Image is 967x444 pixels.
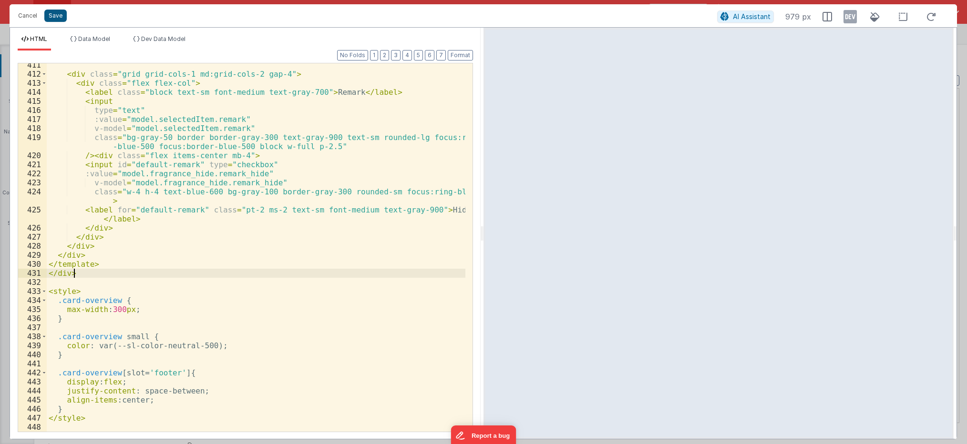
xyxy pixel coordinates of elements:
[370,50,378,61] button: 1
[448,50,473,61] button: Format
[18,106,47,115] div: 416
[18,359,47,368] div: 441
[18,368,47,377] div: 442
[733,12,771,20] span: AI Assistant
[18,187,47,205] div: 424
[380,50,389,61] button: 2
[18,287,47,296] div: 433
[18,404,47,414] div: 446
[18,61,47,70] div: 411
[30,35,47,42] span: HTML
[18,205,47,223] div: 425
[337,50,368,61] button: No Folds
[18,70,47,79] div: 412
[18,314,47,323] div: 436
[13,9,42,22] button: Cancel
[18,332,47,341] div: 438
[18,160,47,169] div: 421
[18,305,47,314] div: 435
[18,151,47,160] div: 420
[785,11,811,22] span: 979 px
[414,50,423,61] button: 5
[18,341,47,350] div: 439
[141,35,185,42] span: Dev Data Model
[18,323,47,332] div: 437
[18,278,47,287] div: 432
[18,251,47,260] div: 429
[18,169,47,178] div: 422
[18,242,47,251] div: 428
[18,377,47,386] div: 443
[18,414,47,423] div: 447
[436,50,446,61] button: 7
[18,423,47,432] div: 448
[18,115,47,124] div: 417
[18,269,47,278] div: 431
[18,223,47,232] div: 426
[18,386,47,395] div: 444
[18,124,47,133] div: 418
[18,296,47,305] div: 434
[18,350,47,359] div: 440
[18,260,47,269] div: 430
[18,395,47,404] div: 445
[391,50,401,61] button: 3
[425,50,434,61] button: 6
[18,178,47,187] div: 423
[18,232,47,242] div: 427
[717,10,774,23] button: AI Assistant
[18,79,47,88] div: 413
[78,35,110,42] span: Data Model
[44,10,67,22] button: Save
[18,133,47,151] div: 419
[18,97,47,106] div: 415
[18,88,47,97] div: 414
[402,50,412,61] button: 4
